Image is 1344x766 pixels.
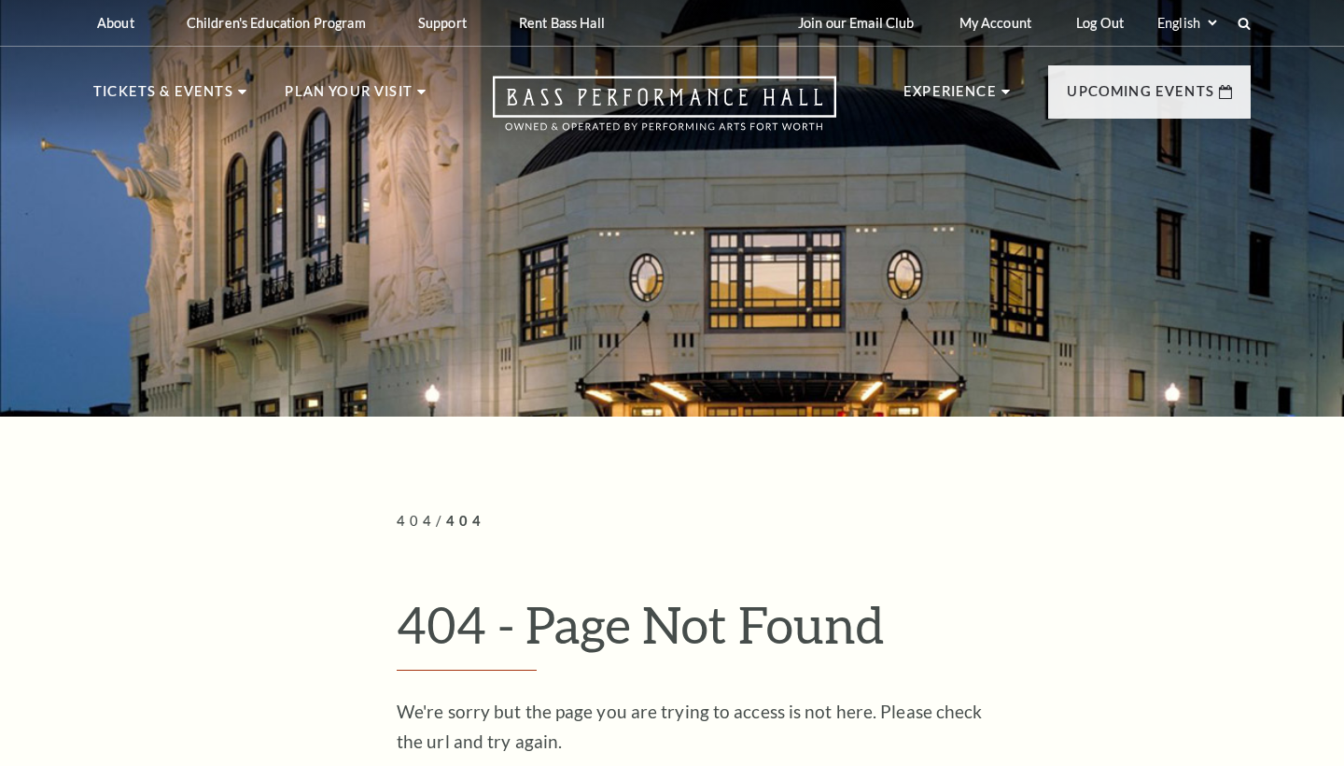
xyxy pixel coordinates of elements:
[93,80,233,114] p: Tickets & Events
[397,510,1251,533] p: /
[446,513,485,529] span: 404
[1067,80,1214,114] p: Upcoming Events
[397,697,1003,757] p: We're sorry but the page you are trying to access is not here. Please check the url and try again.
[418,15,467,31] p: Support
[97,15,134,31] p: About
[285,80,413,114] p: Plan Your Visit
[397,513,436,529] span: 404
[187,15,366,31] p: Children's Education Program
[519,15,605,31] p: Rent Bass Hall
[397,594,1251,671] h1: 404 - Page Not Found
[903,80,997,114] p: Experience
[1154,14,1220,32] select: Select:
